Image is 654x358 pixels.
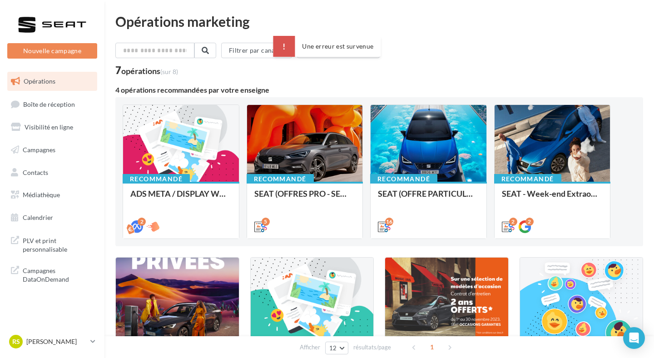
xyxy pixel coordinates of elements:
div: 5 [262,218,270,226]
a: Campagnes DataOnDemand [5,261,99,288]
div: Opérations marketing [115,15,643,28]
span: Contacts [23,168,48,176]
div: Recommandé [494,174,561,184]
div: 4 opérations recommandées par votre enseigne [115,86,643,94]
p: [PERSON_NAME] [26,337,87,346]
a: Boîte de réception [5,94,99,114]
span: RS [12,337,20,346]
span: résultats/page [353,343,391,352]
div: SEAT (OFFRES PRO - SEPT) - SOCIAL MEDIA [254,189,356,207]
div: ADS META / DISPLAY WEEK-END Extraordinaire (JPO) Septembre 2025 [130,189,232,207]
button: 12 [325,342,348,354]
a: Visibilité en ligne [5,118,99,137]
span: Médiathèque [23,191,60,199]
button: Nouvelle campagne [7,43,97,59]
span: Afficher [300,343,320,352]
div: SEAT - Week-end Extraordinaire (JPO) - GENERIQUE SEPT / OCTOBRE [502,189,603,207]
span: Campagnes [23,146,55,154]
a: RS [PERSON_NAME] [7,333,97,350]
a: Calendrier [5,208,99,227]
div: Open Intercom Messenger [623,327,645,349]
span: (sur 8) [160,68,178,75]
div: 2 [138,218,146,226]
span: 12 [329,344,337,352]
div: opérations [121,67,178,75]
div: Recommandé [123,174,190,184]
div: Recommandé [247,174,314,184]
div: 7 [115,65,178,75]
a: PLV et print personnalisable [5,231,99,258]
span: Boîte de réception [23,100,75,108]
a: Contacts [5,163,99,182]
div: 2 [509,218,517,226]
div: 2 [525,218,534,226]
button: Filtrer par canal [221,43,292,58]
div: SEAT (OFFRE PARTICULIER - SEPT) - SOCIAL MEDIA [378,189,479,207]
div: Recommandé [370,174,437,184]
span: Visibilité en ligne [25,123,73,131]
span: 1 [425,340,439,354]
a: Médiathèque [5,185,99,204]
div: Une erreur est survenue [273,36,381,57]
span: Calendrier [23,214,53,221]
span: PLV et print personnalisable [23,234,94,254]
span: Opérations [24,77,55,85]
a: Opérations [5,72,99,91]
a: Campagnes [5,140,99,159]
span: Campagnes DataOnDemand [23,264,94,284]
div: 16 [385,218,393,226]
